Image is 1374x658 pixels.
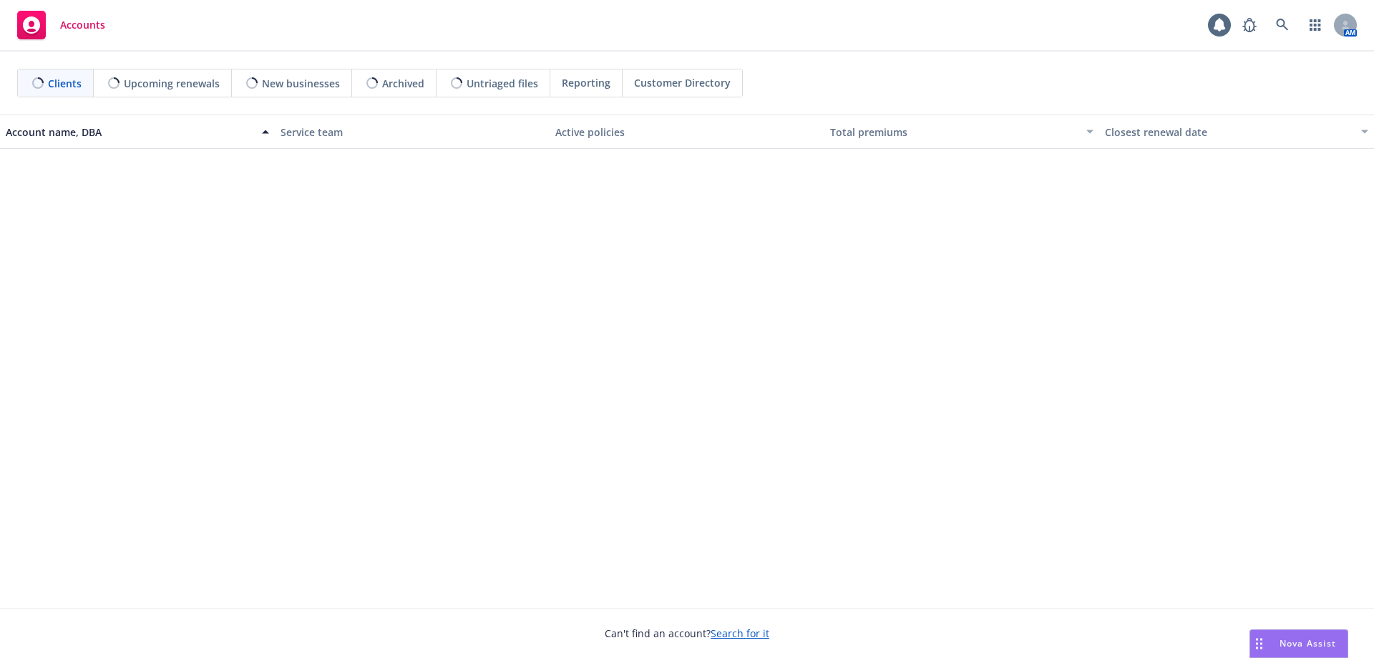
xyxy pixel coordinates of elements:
a: Search for it [711,626,769,640]
a: Search [1268,11,1297,39]
button: Total premiums [824,115,1099,149]
span: Customer Directory [634,75,731,90]
a: Switch app [1301,11,1330,39]
div: Total premiums [830,125,1078,140]
span: Nova Assist [1280,637,1336,649]
div: Service team [281,125,544,140]
span: Accounts [60,19,105,31]
div: Drag to move [1250,630,1268,657]
span: Upcoming renewals [124,76,220,91]
span: New businesses [262,76,340,91]
button: Closest renewal date [1099,115,1374,149]
div: Active policies [555,125,819,140]
a: Accounts [11,5,111,45]
div: Account name, DBA [6,125,253,140]
a: Report a Bug [1235,11,1264,39]
button: Service team [275,115,550,149]
div: Closest renewal date [1105,125,1353,140]
span: Reporting [562,75,610,90]
button: Active policies [550,115,824,149]
span: Clients [48,76,82,91]
span: Archived [382,76,424,91]
button: Nova Assist [1249,629,1348,658]
span: Can't find an account? [605,626,769,641]
span: Untriaged files [467,76,538,91]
